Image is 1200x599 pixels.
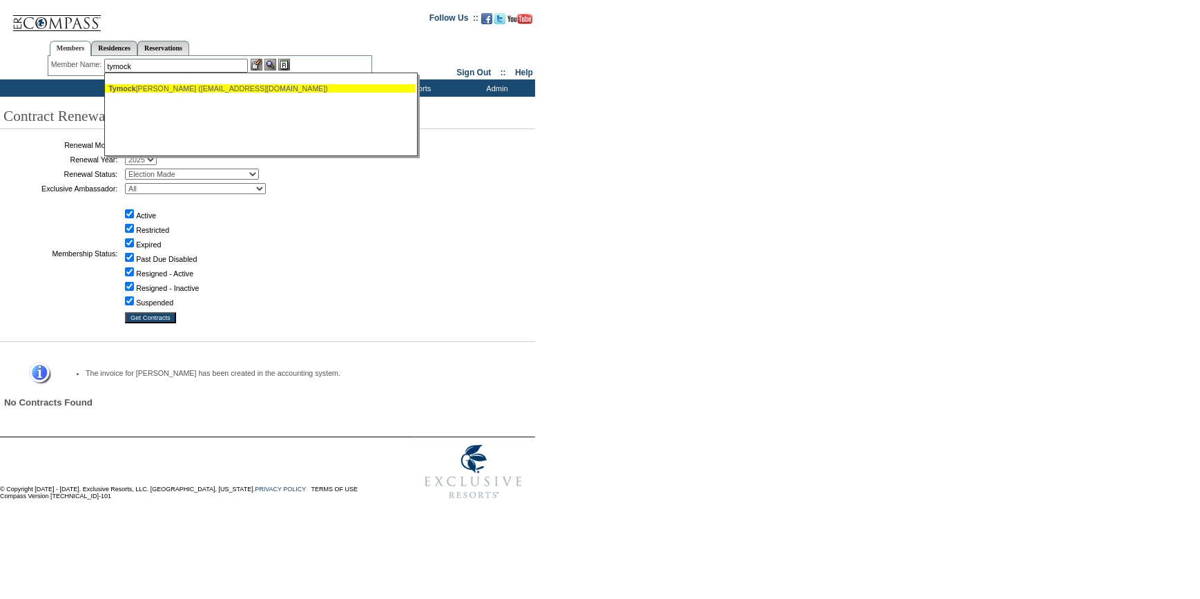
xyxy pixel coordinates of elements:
[264,59,276,70] img: View
[20,362,51,385] img: Information Message
[3,169,117,180] td: Renewal Status:
[251,59,262,70] img: b_edit.gif
[481,17,492,26] a: Become our fan on Facebook
[136,226,169,234] label: Restricted
[501,68,506,77] span: ::
[3,154,117,165] td: Renewal Year:
[507,14,532,24] img: Subscribe to our YouTube Channel
[515,68,533,77] a: Help
[412,437,535,506] img: Exclusive Resorts
[456,68,491,77] a: Sign Out
[136,269,193,278] label: Resigned - Active
[91,41,137,55] a: Residences
[3,140,117,151] td: Renewal Month:
[136,255,197,263] label: Past Due Disabled
[4,397,93,408] span: No Contracts Found
[507,17,532,26] a: Subscribe to our YouTube Channel
[3,198,117,309] td: Membership Status:
[136,211,156,220] label: Active
[136,298,173,307] label: Suspended
[137,41,189,55] a: Reservations
[494,13,505,24] img: Follow us on Twitter
[456,79,535,97] td: Admin
[108,84,412,93] div: [PERSON_NAME] ([EMAIL_ADDRESS][DOMAIN_NAME])
[255,486,306,493] a: PRIVACY POLICY
[278,59,290,70] img: Reservations
[429,12,478,28] td: Follow Us ::
[311,486,358,493] a: TERMS OF USE
[481,13,492,24] img: Become our fan on Facebook
[125,312,176,323] input: Get Contracts
[50,41,92,56] a: Members
[86,369,510,377] li: The invoice for [PERSON_NAME] has been created in the accounting system.
[494,17,505,26] a: Follow us on Twitter
[108,84,135,93] span: Tymock
[136,240,161,249] label: Expired
[12,3,101,32] img: Compass Home
[3,183,117,194] td: Exclusive Ambassador:
[136,284,199,292] label: Resigned - Inactive
[51,59,104,70] div: Member Name:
